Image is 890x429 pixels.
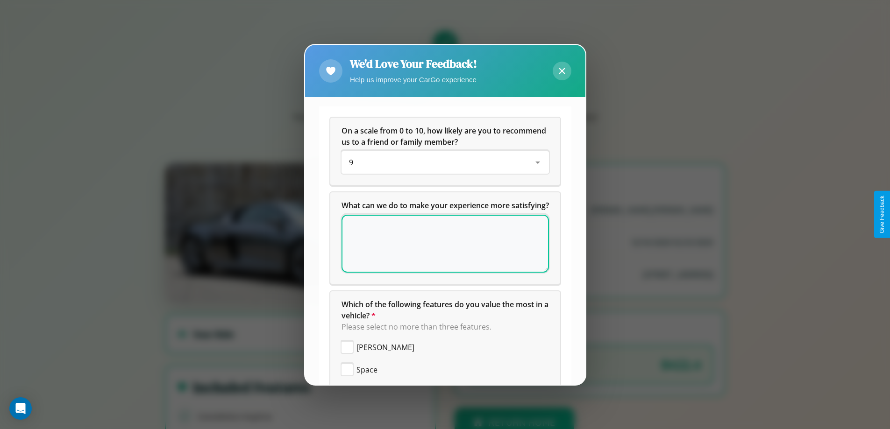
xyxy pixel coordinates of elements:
span: What can we do to make your experience more satisfying? [342,200,549,211]
h2: We'd Love Your Feedback! [350,56,477,71]
p: Help us improve your CarGo experience [350,73,477,86]
div: On a scale from 0 to 10, how likely are you to recommend us to a friend or family member? [330,118,560,185]
span: 9 [349,157,353,168]
div: On a scale from 0 to 10, how likely are you to recommend us to a friend or family member? [342,151,549,174]
span: [PERSON_NAME] [356,342,414,353]
div: Give Feedback [879,196,885,233]
span: On a scale from 0 to 10, how likely are you to recommend us to a friend or family member? [342,126,548,147]
div: Open Intercom Messenger [9,397,32,420]
span: Please select no more than three features. [342,322,491,332]
span: Space [356,364,377,375]
h5: On a scale from 0 to 10, how likely are you to recommend us to a friend or family member? [342,125,549,148]
span: Which of the following features do you value the most in a vehicle? [342,299,550,321]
